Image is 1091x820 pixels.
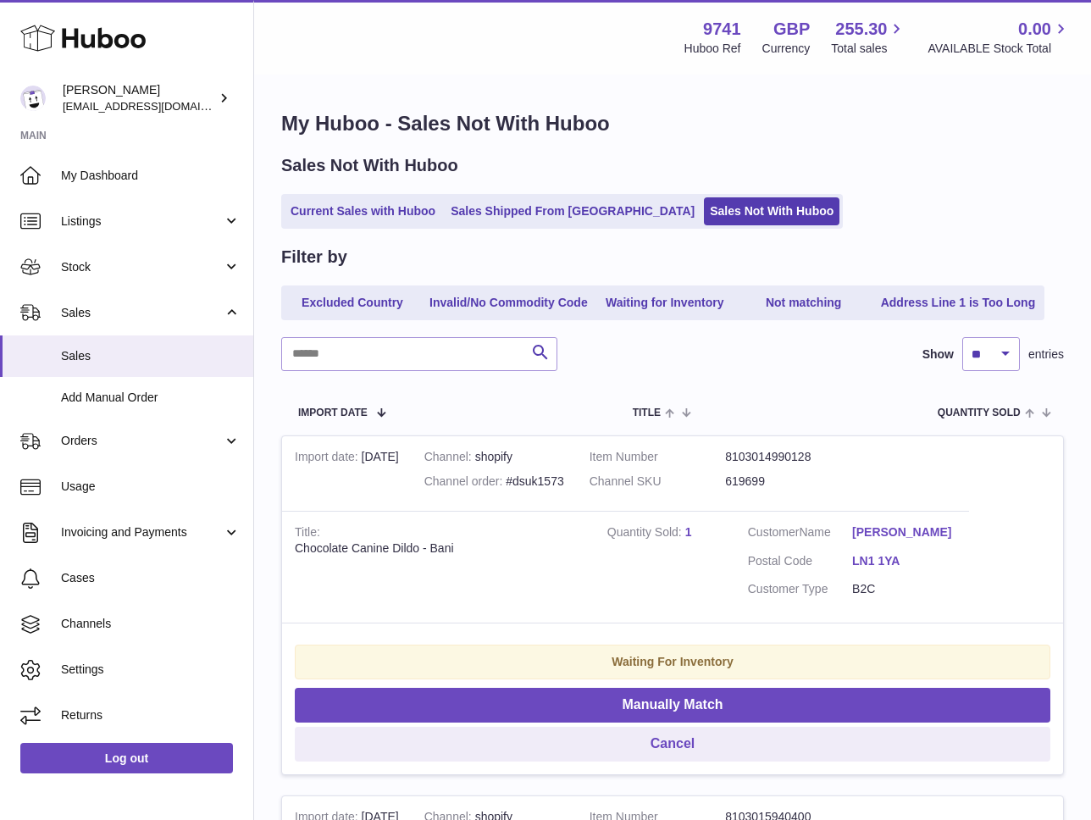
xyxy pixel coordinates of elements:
a: 0.00 AVAILABLE Stock Total [928,18,1071,57]
div: shopify [424,449,564,465]
div: #dsuk1573 [424,474,564,490]
span: Total sales [831,41,906,57]
strong: Channel [424,450,475,468]
td: [DATE] [282,436,412,511]
span: Cases [61,570,241,586]
strong: GBP [773,18,810,41]
span: 255.30 [835,18,887,41]
span: Customer [748,525,800,539]
a: Invalid/No Commodity Code [424,289,594,317]
a: Sales Shipped From [GEOGRAPHIC_DATA] [445,197,701,225]
a: Current Sales with Huboo [285,197,441,225]
a: Not matching [736,289,872,317]
a: 1 [685,525,692,539]
span: Stock [61,259,223,275]
a: [PERSON_NAME] [852,524,956,540]
button: Cancel [295,727,1050,762]
span: Orders [61,433,223,449]
label: Show [922,346,954,363]
span: Returns [61,707,241,723]
a: Address Line 1 is Too Long [875,289,1042,317]
strong: 9741 [703,18,741,41]
span: Sales [61,305,223,321]
dd: 619699 [725,474,861,490]
dt: Name [748,524,852,545]
dd: 8103014990128 [725,449,861,465]
span: Sales [61,348,241,364]
strong: Quantity Sold [607,525,685,543]
div: Huboo Ref [684,41,741,57]
strong: Title [295,525,320,543]
strong: Import date [295,450,362,468]
span: Invoicing and Payments [61,524,223,540]
span: Add Manual Order [61,390,241,406]
div: Currency [762,41,811,57]
a: Log out [20,743,233,773]
a: LN1 1YA [852,553,956,569]
a: Sales Not With Huboo [704,197,839,225]
span: AVAILABLE Stock Total [928,41,1071,57]
dt: Customer Type [748,581,852,597]
a: Waiting for Inventory [597,289,733,317]
span: Title [633,407,661,418]
div: Chocolate Canine Dildo - Bani [295,540,582,557]
strong: Waiting For Inventory [612,655,733,668]
span: Usage [61,479,241,495]
img: aaronconwaysbo@gmail.com [20,86,46,111]
button: Manually Match [295,688,1050,723]
h2: Sales Not With Huboo [281,154,458,177]
div: [PERSON_NAME] [63,82,215,114]
strong: Channel order [424,474,507,492]
span: Listings [61,213,223,230]
a: Excluded Country [285,289,420,317]
h2: Filter by [281,246,347,269]
span: entries [1028,346,1064,363]
span: [EMAIL_ADDRESS][DOMAIN_NAME] [63,99,249,113]
span: Channels [61,616,241,632]
span: Quantity Sold [938,407,1021,418]
dt: Postal Code [748,553,852,573]
a: 255.30 Total sales [831,18,906,57]
span: My Dashboard [61,168,241,184]
span: 0.00 [1018,18,1051,41]
dt: Channel SKU [590,474,726,490]
span: Import date [298,407,368,418]
dd: B2C [852,581,956,597]
span: Settings [61,662,241,678]
dt: Item Number [590,449,726,465]
h1: My Huboo - Sales Not With Huboo [281,110,1064,137]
